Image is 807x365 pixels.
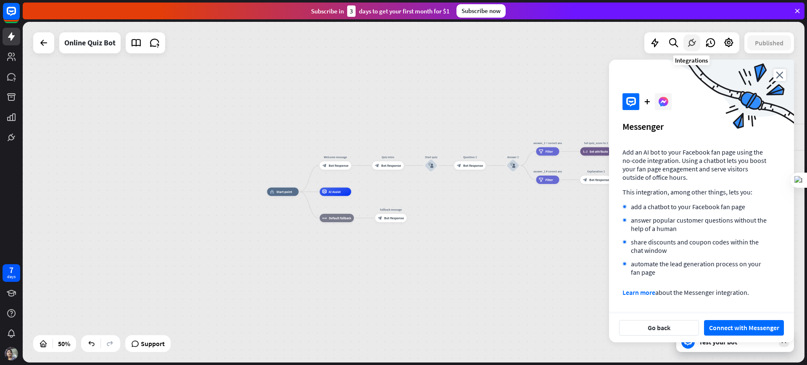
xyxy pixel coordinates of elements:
[7,3,32,29] button: Open LiveChat chat widget
[316,155,354,159] div: Welcome message
[583,178,587,182] i: block_bot_response
[619,320,699,336] button: Go back
[451,155,489,159] div: Question 1
[372,207,410,212] div: Fallback message
[622,121,781,132] div: Messenger
[539,149,543,153] i: filter
[622,238,767,255] li: share discounts and coupon codes within the chat window
[622,188,767,196] p: This integration, among other things, lets you:
[3,264,20,282] a: 7 days
[329,163,348,168] span: Bot Response
[589,178,609,182] span: Bot Response
[463,163,483,168] span: Bot Response
[546,178,553,182] span: Filter
[311,5,450,17] div: Subscribe in days to get your first month for $1
[747,35,791,50] button: Published
[704,320,784,336] button: Connect with Messenger
[369,155,407,159] div: Quiz Intro
[375,163,379,168] i: block_bot_response
[583,149,588,153] i: block_set_attribute
[378,216,382,220] i: block_bot_response
[773,69,786,81] i: close
[329,216,351,220] span: Default fallback
[622,216,767,233] li: answer popular customer questions without the help of a human
[511,163,516,168] i: block_user_input
[347,5,356,17] div: 3
[644,99,650,104] i: plus
[9,266,13,274] div: 7
[622,260,767,276] li: automate the lead generation process on your fan page
[590,149,608,153] span: Set attribute
[622,202,767,211] li: add a chatbot to your Facebook fan page
[381,163,401,168] span: Bot Response
[539,178,543,182] i: filter
[322,216,327,220] i: block_fallback
[270,190,274,194] i: home_2
[457,163,461,168] i: block_bot_response
[622,148,767,181] p: Add an AI bot to your Facebook fan page using the no-code integration. Using a chatbot lets you b...
[329,190,341,194] span: AI Assist
[622,288,767,297] p: about the Messenger integration.
[456,4,506,18] div: Subscribe now
[577,141,615,145] div: Set quiz_score to 1
[277,190,293,194] span: Start point
[64,32,116,53] div: Online Quiz Bot
[577,169,615,173] div: Explanation 1
[419,155,444,159] div: Start quiz
[7,274,16,280] div: days
[533,141,562,145] div: answer_1 = correct ans
[322,163,327,168] i: block_bot_response
[501,155,526,159] div: Answer 1
[622,288,655,297] a: Learn more
[384,216,404,220] span: Bot Response
[546,149,553,153] span: Filter
[141,337,165,350] span: Support
[55,337,73,350] div: 50%
[533,169,562,173] div: answer_1 ≠ correct ans
[429,163,434,168] i: block_user_input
